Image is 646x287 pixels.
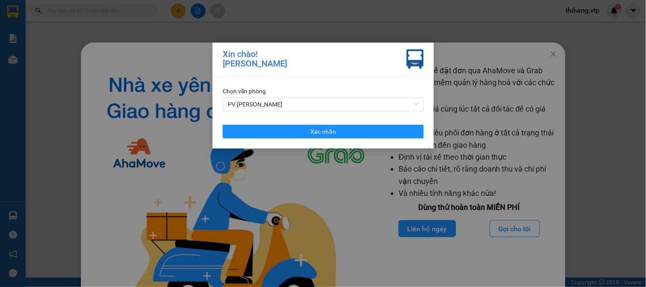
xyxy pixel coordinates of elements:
[223,125,424,138] button: Xác nhận
[407,49,424,69] img: vxr-icon
[223,49,287,69] div: Xin chào! [PERSON_NAME]
[223,86,424,96] div: Chọn văn phòng
[310,127,336,136] span: Xác nhận
[228,98,419,111] span: PV Gia Nghĩa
